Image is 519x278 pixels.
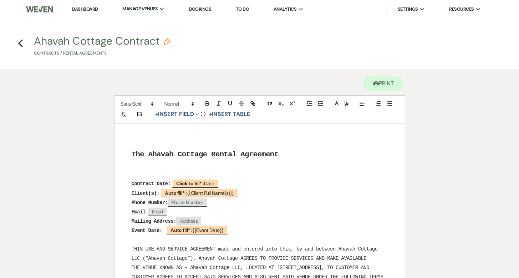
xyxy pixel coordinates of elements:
span: + [155,111,158,117]
span: Phone Number [168,198,207,207]
strong: The Ahavah Cottage Rental Agreement [132,150,279,158]
strong: Event Date: [132,228,162,233]
span: Resources [449,6,474,13]
button: Print [363,76,404,91]
p: Contracts / Rental Agreements [34,50,171,57]
a: Dashboard [72,6,98,12]
button: Ahavah Cottage ContractContracts / Rental Agreements [34,36,171,57]
button: +Insert Table [206,110,252,118]
strong: Mailing Address: [132,218,176,224]
strong: Phone Number: [132,200,168,206]
span: Date [172,179,219,188]
span: + [209,111,212,117]
a: Bookings [189,6,211,12]
span: Analytics [274,6,296,13]
strong: Contract Date: [132,181,171,187]
button: Insert Field [153,110,202,118]
strong: Client(s): [132,191,159,196]
span: Text Background Color [342,100,352,108]
span: Settings [398,6,418,13]
span: {{Client Full Name(s)}} [161,188,238,197]
span: Manage Venues [122,5,158,12]
span: {{Event Date}} [166,226,228,234]
b: Click to fill* : [176,180,204,187]
strong: Email: [132,209,148,215]
a: To Do [236,6,249,12]
b: Auto fill* : [171,227,192,233]
span: Alignment [357,100,367,108]
span: Text Color [332,100,342,108]
span: Address [176,217,201,225]
span: Header Formats [161,100,196,108]
b: Auto fill* : [165,190,187,196]
span: Email [148,208,167,216]
img: Weven Logo [26,2,53,17]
